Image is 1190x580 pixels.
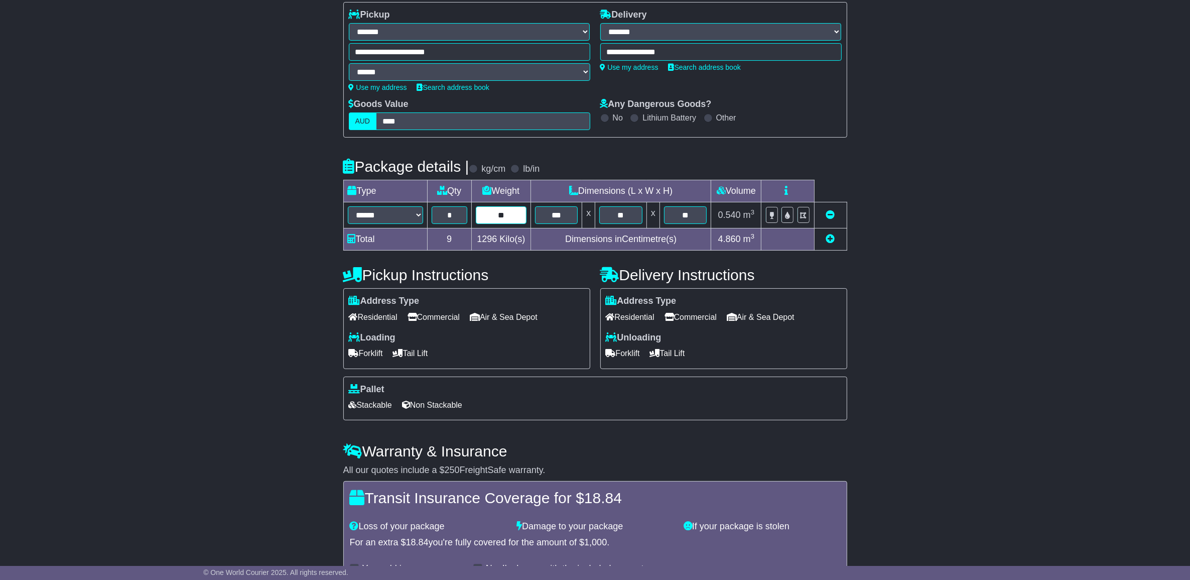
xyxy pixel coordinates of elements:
[343,228,427,251] td: Total
[349,99,409,110] label: Goods Value
[718,210,741,220] span: 0.540
[343,267,590,283] h4: Pickup Instructions
[582,202,595,228] td: x
[350,490,841,506] h4: Transit Insurance Coverage for $
[751,233,755,240] sup: 3
[349,10,390,21] label: Pickup
[679,521,846,532] div: If your package is stolen
[751,208,755,216] sup: 3
[470,309,538,325] span: Air & Sea Depot
[477,234,497,244] span: 1296
[471,228,531,251] td: Kilo(s)
[826,210,835,220] a: Remove this item
[349,309,398,325] span: Residential
[606,296,677,307] label: Address Type
[600,63,658,71] a: Use my address
[343,180,427,202] td: Type
[584,537,607,547] span: 1,000
[362,563,463,574] label: Yes, add insurance cover
[350,537,841,548] div: For an extra $ you're fully covered for the amount of $ .
[349,397,392,413] span: Stackable
[606,332,662,343] label: Unloading
[646,202,659,228] td: x
[427,180,471,202] td: Qty
[393,345,428,361] span: Tail Lift
[665,309,717,325] span: Commercial
[600,99,712,110] label: Any Dangerous Goods?
[349,332,395,343] label: Loading
[481,164,505,175] label: kg/cm
[826,234,835,244] a: Add new item
[203,568,348,576] span: © One World Courier 2025. All rights reserved.
[349,345,383,361] span: Forklift
[349,83,407,91] a: Use my address
[523,164,540,175] label: lb/in
[613,113,623,123] label: No
[716,113,736,123] label: Other
[606,309,654,325] span: Residential
[511,521,679,532] div: Damage to your package
[600,267,847,283] h4: Delivery Instructions
[718,234,741,244] span: 4.860
[650,345,685,361] span: Tail Lift
[606,345,640,361] span: Forklift
[406,537,429,547] span: 18.84
[600,10,647,21] label: Delivery
[349,384,384,395] label: Pallet
[711,180,761,202] td: Volume
[345,521,512,532] div: Loss of your package
[343,465,847,476] div: All our quotes include a $ FreightSafe warranty.
[343,443,847,459] h4: Warranty & Insurance
[531,180,711,202] td: Dimensions (L x W x H)
[743,234,755,244] span: m
[531,228,711,251] td: Dimensions in Centimetre(s)
[349,296,420,307] label: Address Type
[349,112,377,130] label: AUD
[471,180,531,202] td: Weight
[584,490,622,506] span: 18.84
[445,465,460,475] span: 250
[727,309,795,325] span: Air & Sea Depot
[669,63,741,71] a: Search address book
[402,397,462,413] span: Non Stackable
[408,309,460,325] span: Commercial
[417,83,489,91] a: Search address book
[642,113,696,123] label: Lithium Battery
[743,210,755,220] span: m
[486,563,648,574] label: No, I'm happy with the included warranty
[343,158,469,175] h4: Package details |
[427,228,471,251] td: 9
